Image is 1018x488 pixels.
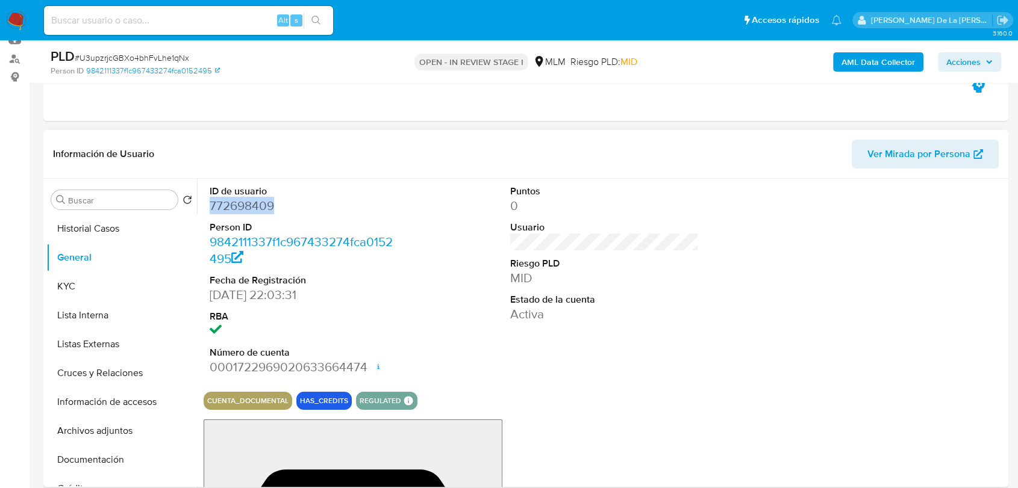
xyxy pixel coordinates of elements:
[620,55,637,69] span: MID
[992,28,1012,38] span: 3.160.0
[210,274,398,287] dt: Fecha de Registración
[86,66,220,76] a: 9842111337f1c967433274fca0152495
[510,221,699,234] dt: Usuario
[46,272,197,301] button: KYC
[510,270,699,286] dd: MID
[68,195,173,206] input: Buscar
[852,140,999,168] button: Ver Mirada por Persona
[46,243,197,272] button: General
[210,185,398,198] dt: ID de usuario
[533,55,566,69] div: MLM
[44,13,333,28] input: Buscar usuario o caso...
[46,445,197,474] button: Documentación
[831,15,842,25] a: Notificaciones
[210,221,398,234] dt: Person ID
[278,14,288,26] span: Alt
[210,286,398,303] dd: [DATE] 22:03:31
[210,310,398,323] dt: RBA
[46,359,197,388] button: Cruces y Relaciones
[210,197,398,214] dd: 772698409
[938,52,1001,72] button: Acciones
[871,14,993,26] p: javier.gutierrez@mercadolibre.com.mx
[510,293,699,306] dt: Estado de la cuenta
[304,12,328,29] button: search-icon
[51,66,84,76] b: Person ID
[46,214,197,243] button: Historial Casos
[75,52,189,64] span: # U3upzrjcGBXo4bhFvLhe1qNx
[46,416,197,445] button: Archivos adjuntos
[842,52,915,72] b: AML Data Collector
[510,185,699,198] dt: Puntos
[46,301,197,330] button: Lista Interna
[752,14,819,26] span: Accesos rápidos
[510,257,699,270] dt: Riesgo PLD
[510,306,699,323] dd: Activa
[414,54,528,70] p: OPEN - IN REVIEW STAGE I
[295,14,298,26] span: s
[53,148,154,160] h1: Información de Usuario
[867,140,970,168] span: Ver Mirada por Persona
[946,52,981,72] span: Acciones
[56,195,66,205] button: Buscar
[570,55,637,69] span: Riesgo PLD:
[833,52,923,72] button: AML Data Collector
[510,197,699,214] dd: 0
[51,46,75,66] b: PLD
[46,388,197,416] button: Información de accesos
[210,233,393,267] a: 9842111337f1c967433274fca0152495
[996,14,1009,26] a: Salir
[46,330,197,359] button: Listas Externas
[210,346,398,359] dt: Número de cuenta
[210,359,398,375] dd: 0001722969020633664474
[183,195,192,208] button: Volver al orden por defecto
